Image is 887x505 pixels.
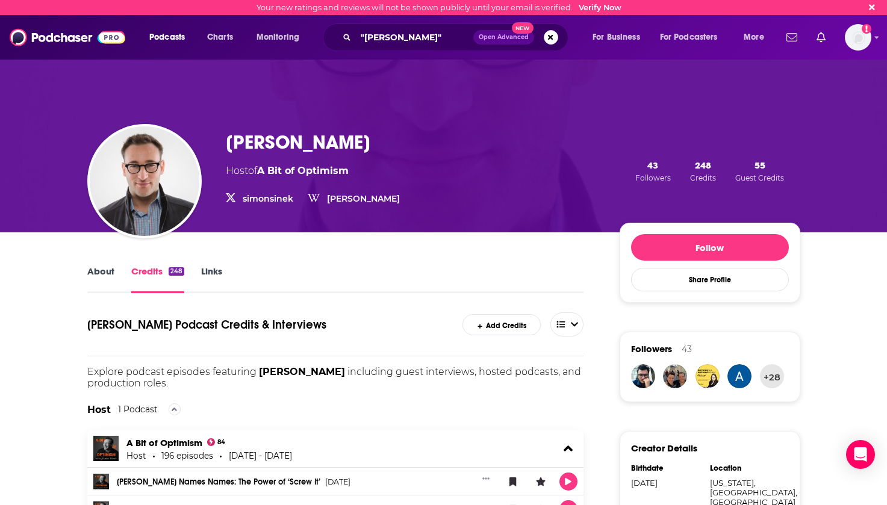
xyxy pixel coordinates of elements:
h2: Host [87,404,111,415]
button: Follow [631,234,789,261]
div: Birthdate [631,463,702,473]
span: [DATE] [325,478,350,486]
span: Followers [631,343,672,355]
img: chrisdavis [631,364,655,388]
button: Share Profile [631,268,789,291]
span: Host [226,165,248,176]
button: 55Guest Credits [732,159,788,183]
a: Charts [199,28,240,47]
div: 43 [682,344,692,355]
span: Open Advanced [479,34,529,40]
img: Simon Sinek [90,126,199,236]
span: For Podcasters [660,29,718,46]
span: Guest Credits [735,173,784,182]
a: Credits248 [131,265,184,293]
img: Knowingselfknowingothers [696,364,720,388]
img: comfort_free [727,364,752,388]
a: [PERSON_NAME] Names Names: The Power of ‘Screw It’ [117,478,320,486]
span: of [248,165,349,176]
a: A Bit of Optimism [257,165,349,176]
div: [DATE] [631,478,702,488]
a: [PERSON_NAME] [327,193,400,204]
span: Logged in as kimmiveritas [845,24,871,51]
button: Show profile menu [845,24,871,51]
span: 84 [217,440,225,445]
span: 55 [755,160,765,171]
a: Links [201,265,222,293]
button: Show More Button [478,472,494,485]
a: Verify Now [579,3,621,12]
span: 248 [695,160,711,171]
div: 1 Podcast [118,404,158,415]
span: [PERSON_NAME] [259,366,345,377]
a: A Bit of Optimism [126,437,202,448]
div: Your new ratings and reviews will not be shown publicly until your email is verified. [257,3,621,12]
a: Show notifications dropdown [812,27,830,48]
button: open menu [550,312,584,336]
span: Credits [690,173,716,182]
button: open menu [652,28,735,47]
svg: Email not verified [862,24,871,34]
a: 84 [207,438,226,446]
input: Search podcasts, credits, & more... [356,28,473,47]
div: Host 196 episodes [DATE] - [DATE] [126,451,292,460]
button: 248Credits [686,159,720,183]
img: Podchaser - Follow, Share and Rate Podcasts [10,26,125,49]
a: Add Credits [462,314,540,335]
span: Followers [635,173,671,182]
button: Bookmark Episode [504,472,522,491]
span: For Business [593,29,640,46]
span: More [744,29,764,46]
h3: [PERSON_NAME] [226,131,370,154]
button: Play [559,472,577,491]
button: open menu [735,28,779,47]
span: Charts [207,29,233,46]
a: Show notifications dropdown [782,27,802,48]
span: Monitoring [257,29,299,46]
button: open menu [141,28,201,47]
img: A Bit of Optimism [93,436,119,461]
p: Explore podcast episodes featuring including guest interviews, hosted podcasts, and production ro... [87,366,584,389]
div: The Host is the on-air master of ceremonies of the podcast and a consistent presence on every epi... [87,389,584,430]
img: marvinw16 [663,364,687,388]
button: open menu [248,28,315,47]
span: 43 [647,160,658,171]
div: Open Intercom Messenger [846,440,875,469]
div: Location [710,463,781,473]
span: Podcasts [149,29,185,46]
button: Leave a Rating [532,472,550,491]
button: Open AdvancedNew [473,30,534,45]
span: New [512,22,534,34]
h1: Simon Sinek's Podcast Credits & Interviews [87,312,440,336]
h3: Creator Details [631,442,697,454]
button: 43Followers [632,159,674,183]
button: +28 [760,364,784,388]
button: open menu [584,28,655,47]
img: User Profile [845,24,871,51]
img: Rob Lowe Names Names: The Power of ‘Screw It’ [93,474,109,489]
a: About [87,265,114,293]
a: simonsinek [243,193,293,204]
div: Search podcasts, credits, & more... [334,23,580,51]
div: 248 [169,267,184,276]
